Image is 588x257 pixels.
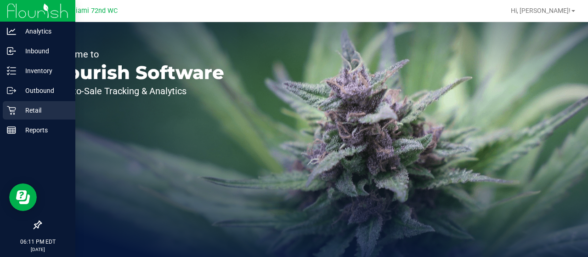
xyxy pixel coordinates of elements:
[16,85,71,96] p: Outbound
[70,7,118,15] span: Miami 72nd WC
[16,26,71,37] p: Analytics
[16,65,71,76] p: Inventory
[7,66,16,75] inline-svg: Inventory
[7,126,16,135] inline-svg: Reports
[50,50,224,59] p: Welcome to
[4,238,71,246] p: 06:11 PM EDT
[50,86,224,96] p: Seed-to-Sale Tracking & Analytics
[16,46,71,57] p: Inbound
[16,125,71,136] p: Reports
[7,27,16,36] inline-svg: Analytics
[7,106,16,115] inline-svg: Retail
[7,46,16,56] inline-svg: Inbound
[9,183,37,211] iframe: Resource center
[16,105,71,116] p: Retail
[511,7,571,14] span: Hi, [PERSON_NAME]!
[7,86,16,95] inline-svg: Outbound
[4,246,71,253] p: [DATE]
[50,63,224,82] p: Flourish Software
